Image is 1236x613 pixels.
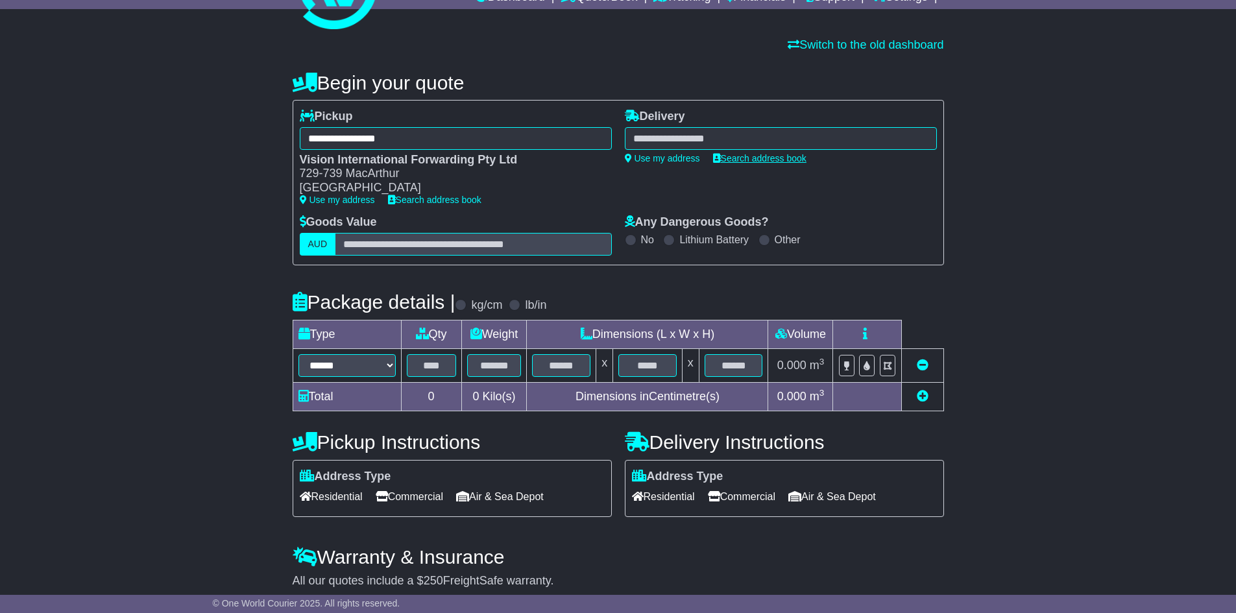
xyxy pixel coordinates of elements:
span: m [810,390,825,403]
span: Air & Sea Depot [788,487,876,507]
label: Goods Value [300,215,377,230]
label: lb/in [525,298,546,313]
h4: Begin your quote [293,72,944,93]
a: Switch to the old dashboard [788,38,943,51]
span: 250 [424,574,443,587]
h4: Warranty & Insurance [293,546,944,568]
span: Residential [300,487,363,507]
span: m [810,359,825,372]
div: All our quotes include a $ FreightSafe warranty. [293,574,944,588]
td: Total [293,382,401,411]
td: Weight [461,320,527,348]
label: Pickup [300,110,353,124]
span: Air & Sea Depot [456,487,544,507]
label: kg/cm [471,298,502,313]
div: Vision International Forwarding Pty Ltd [300,153,599,167]
td: x [682,348,699,382]
td: Volume [768,320,833,348]
a: Use my address [300,195,375,205]
a: Add new item [917,390,928,403]
label: Any Dangerous Goods? [625,215,769,230]
label: Delivery [625,110,685,124]
a: Use my address [625,153,700,163]
span: Residential [632,487,695,507]
label: No [641,234,654,246]
td: Type [293,320,401,348]
td: x [596,348,613,382]
h4: Pickup Instructions [293,431,612,453]
td: Dimensions (L x W x H) [527,320,768,348]
span: Commercial [708,487,775,507]
span: 0 [472,390,479,403]
span: © One World Courier 2025. All rights reserved. [213,598,400,608]
a: Search address book [713,153,806,163]
label: Address Type [300,470,391,484]
sup: 3 [819,357,825,367]
td: 0 [401,382,461,411]
div: 729-739 MacArthur [300,167,599,181]
a: Search address book [388,195,481,205]
a: Remove this item [917,359,928,372]
label: Other [775,234,801,246]
h4: Package details | [293,291,455,313]
div: [GEOGRAPHIC_DATA] [300,181,599,195]
sup: 3 [819,388,825,398]
label: Address Type [632,470,723,484]
label: Lithium Battery [679,234,749,246]
label: AUD [300,233,336,256]
td: Kilo(s) [461,382,527,411]
span: 0.000 [777,359,806,372]
span: Commercial [376,487,443,507]
span: 0.000 [777,390,806,403]
td: Qty [401,320,461,348]
h4: Delivery Instructions [625,431,944,453]
td: Dimensions in Centimetre(s) [527,382,768,411]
